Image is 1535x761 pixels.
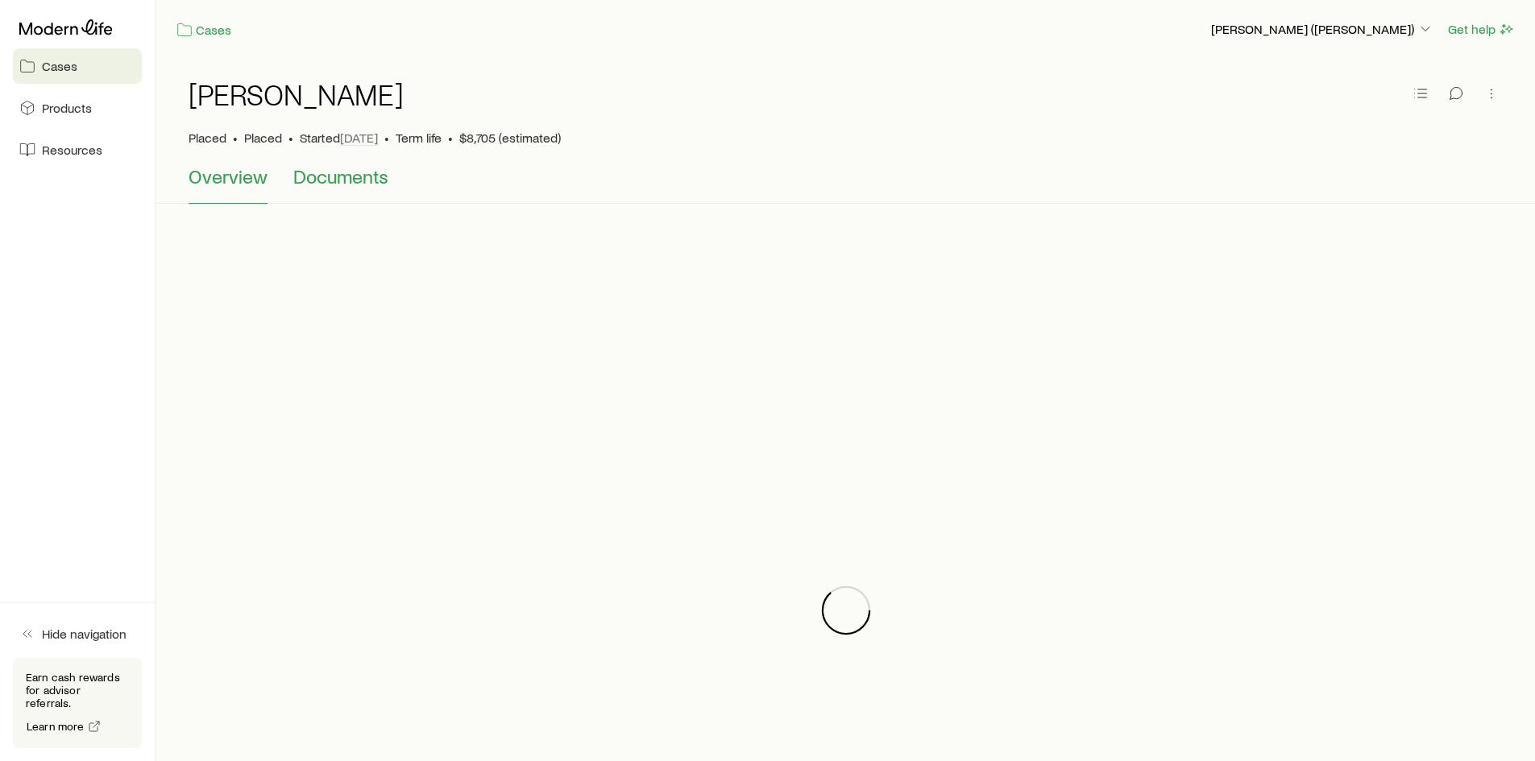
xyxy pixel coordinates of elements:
[42,58,77,74] span: Cases
[13,90,142,126] a: Products
[340,130,378,146] span: [DATE]
[396,130,442,146] span: Term life
[42,626,127,642] span: Hide navigation
[300,130,378,146] p: Started
[189,130,226,146] p: Placed
[1447,20,1516,39] button: Get help
[27,721,85,732] span: Learn more
[288,130,293,146] span: •
[448,130,453,146] span: •
[176,21,232,39] a: Cases
[42,100,92,116] span: Products
[13,132,142,168] a: Resources
[233,130,238,146] span: •
[13,48,142,84] a: Cases
[13,616,142,651] button: Hide navigation
[293,165,388,188] span: Documents
[189,165,1503,204] div: Case details tabs
[189,78,404,110] h1: [PERSON_NAME]
[1211,21,1433,37] p: [PERSON_NAME] ([PERSON_NAME])
[1210,20,1434,39] button: [PERSON_NAME] ([PERSON_NAME])
[26,671,129,709] p: Earn cash rewards for advisor referrals.
[13,658,142,748] div: Earn cash rewards for advisor referrals.Learn more
[42,142,102,158] span: Resources
[244,130,282,146] span: Placed
[459,130,561,146] span: $8,705 (estimated)
[189,165,268,188] span: Overview
[384,130,389,146] span: •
